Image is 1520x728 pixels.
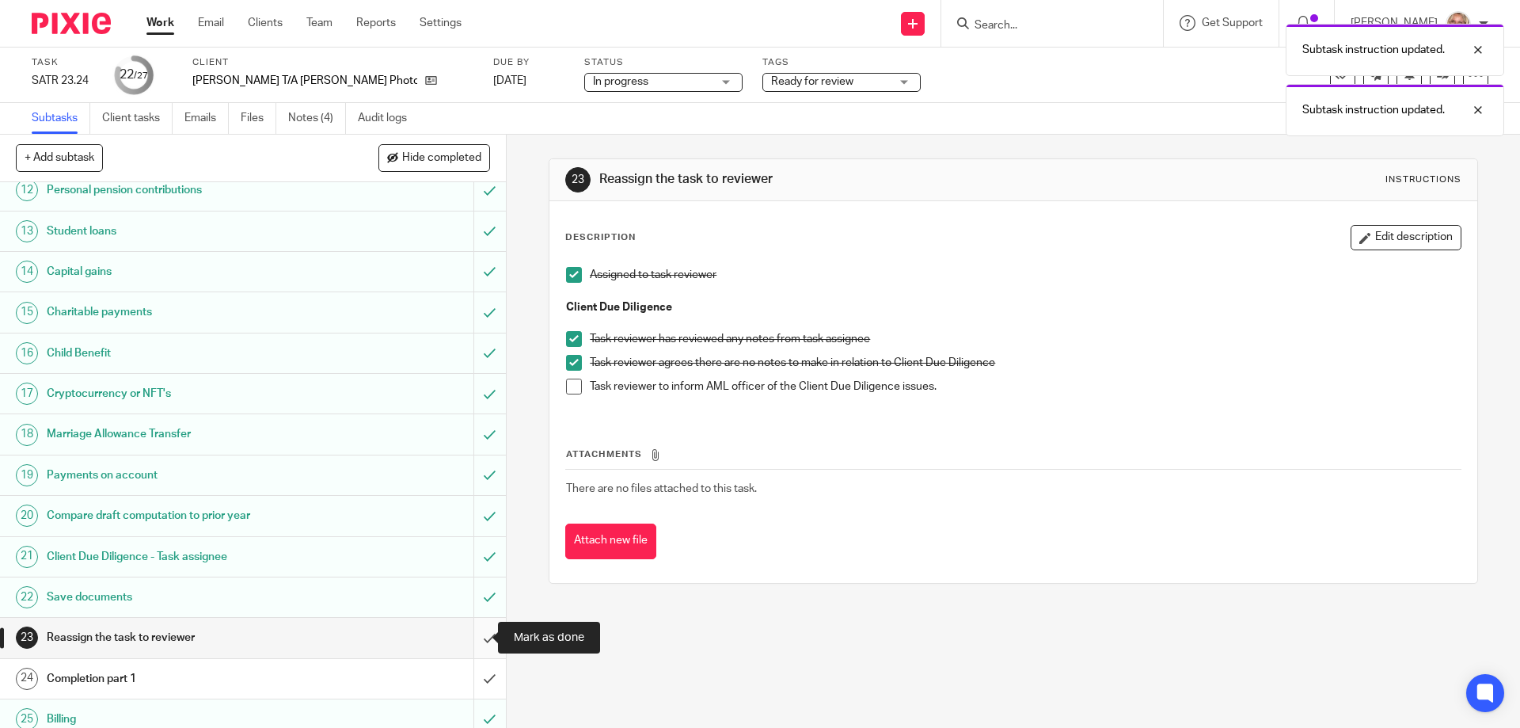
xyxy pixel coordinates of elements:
[248,15,283,31] a: Clients
[1385,173,1461,186] div: Instructions
[47,463,321,487] h1: Payments on account
[16,586,38,608] div: 22
[32,103,90,134] a: Subtasks
[16,302,38,324] div: 15
[32,56,95,69] label: Task
[590,267,1460,283] p: Assigned to task reviewer
[16,424,38,446] div: 18
[493,56,564,69] label: Due by
[590,355,1460,371] p: Task reviewer agrees there are no notes to make in relation to Client Due Diligence
[358,103,419,134] a: Audit logs
[16,261,38,283] div: 14
[566,302,672,313] strong: Client Due Diligence
[16,144,103,171] button: + Add subtask
[32,73,95,89] div: SATR 23.24
[356,15,396,31] a: Reports
[593,76,648,87] span: In progress
[16,505,38,527] div: 20
[288,103,346,134] a: Notes (4)
[565,167,591,192] div: 23
[47,219,321,243] h1: Student loans
[402,152,481,165] span: Hide completed
[16,627,38,649] div: 23
[47,504,321,528] h1: Compare draft computation to prior year
[420,15,462,31] a: Settings
[241,103,276,134] a: Files
[1302,42,1445,58] p: Subtask instruction updated.
[47,422,321,446] h1: Marriage Allowance Transfer
[47,545,321,569] h1: Client Due Diligence - Task assignee
[565,231,636,244] p: Description
[47,260,321,284] h1: Capital gains
[198,15,224,31] a: Email
[47,382,321,406] h1: Cryptocurrency or NFT's
[16,179,38,201] div: 12
[47,626,321,650] h1: Reassign the task to reviewer
[47,178,321,202] h1: Personal pension contributions
[493,75,526,86] span: [DATE]
[192,73,417,89] p: [PERSON_NAME] T/A [PERSON_NAME] Photography
[134,71,148,80] small: /27
[16,220,38,242] div: 13
[590,379,1460,394] p: Task reviewer to inform AML officer of the Client Due Diligence issues.
[1351,225,1461,250] button: Edit description
[16,342,38,364] div: 16
[120,66,148,84] div: 22
[47,585,321,609] h1: Save documents
[192,56,473,69] label: Client
[1446,11,1471,36] img: SJ.jpg
[306,15,332,31] a: Team
[32,13,111,34] img: Pixie
[47,667,321,691] h1: Completion part 1
[378,144,490,171] button: Hide completed
[47,341,321,365] h1: Child Benefit
[102,103,173,134] a: Client tasks
[566,483,757,494] span: There are no files attached to this task.
[565,524,656,559] button: Attach new file
[146,15,174,31] a: Work
[1302,102,1445,118] p: Subtask instruction updated.
[47,300,321,324] h1: Charitable payments
[184,103,229,134] a: Emails
[16,668,38,690] div: 24
[16,546,38,568] div: 21
[590,331,1460,347] p: Task reviewer has reviewed any notes from task assignee
[584,56,743,69] label: Status
[599,171,1047,188] h1: Reassign the task to reviewer
[566,450,642,459] span: Attachments
[16,383,38,405] div: 17
[16,464,38,486] div: 19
